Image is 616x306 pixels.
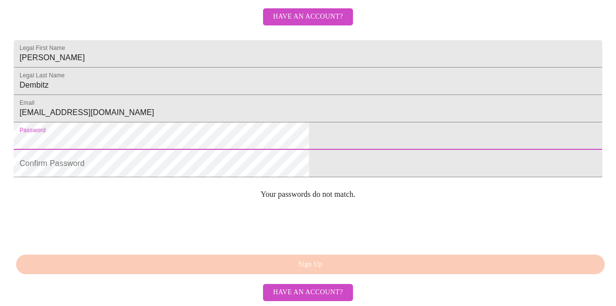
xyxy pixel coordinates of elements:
[14,207,162,245] iframe: reCAPTCHA
[14,190,602,199] p: Your passwords do not match.
[273,11,343,23] span: Have an account?
[261,19,355,27] a: Have an account?
[263,8,352,25] button: Have an account?
[261,287,355,296] a: Have an account?
[263,284,352,301] button: Have an account?
[273,286,343,299] span: Have an account?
